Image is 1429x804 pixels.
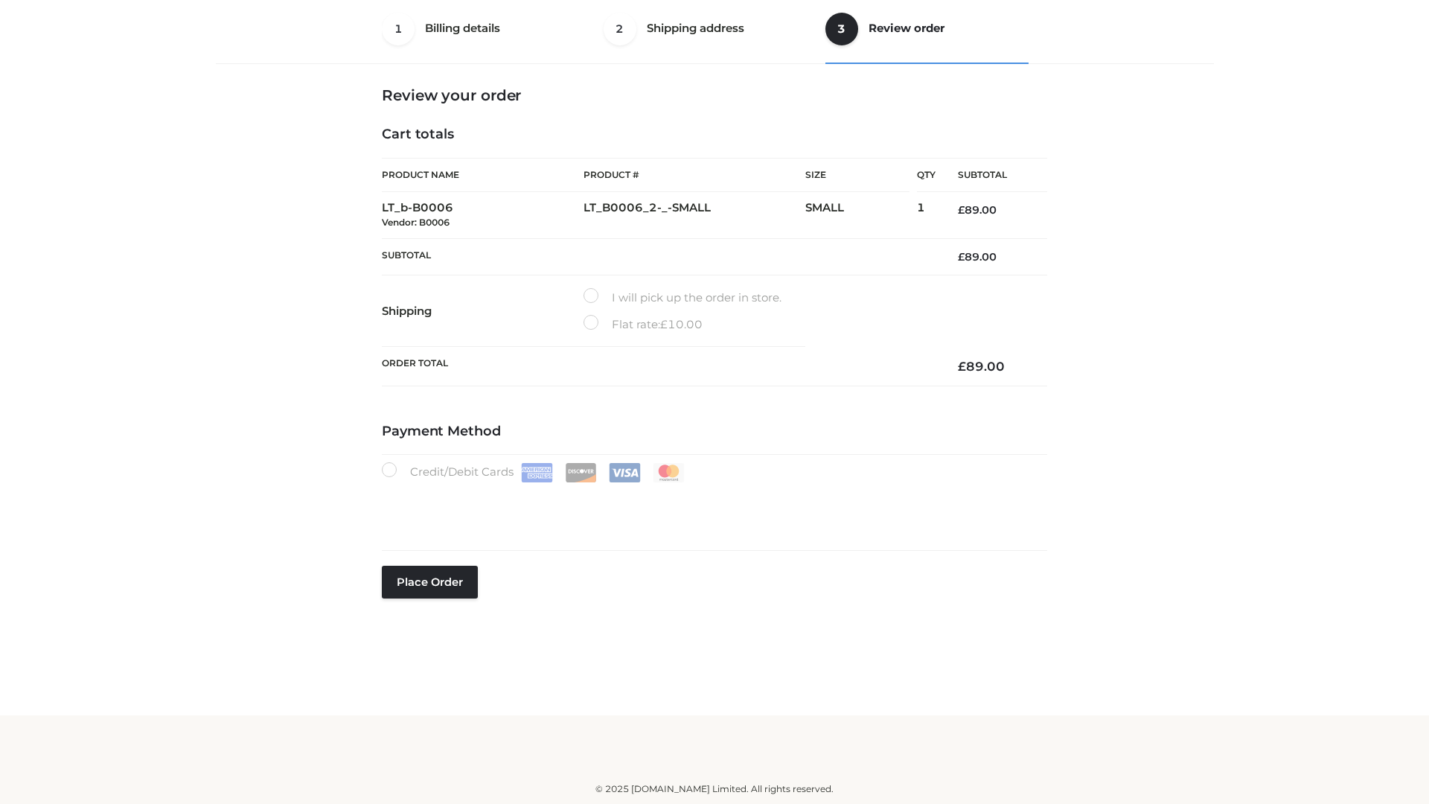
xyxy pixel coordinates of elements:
button: Place order [382,566,478,599]
img: Discover [565,463,597,482]
img: Visa [609,463,641,482]
th: Product # [584,158,805,192]
label: I will pick up the order in store. [584,288,781,307]
span: £ [958,203,965,217]
h4: Payment Method [382,424,1047,440]
iframe: Secure payment input frame [379,479,1044,534]
h3: Review your order [382,86,1047,104]
span: £ [660,317,668,331]
img: Amex [521,463,553,482]
bdi: 89.00 [958,250,997,264]
th: Size [805,159,909,192]
bdi: 89.00 [958,203,997,217]
td: LT_B0006_2-_-SMALL [584,192,805,239]
bdi: 89.00 [958,359,1005,374]
td: 1 [917,192,936,239]
th: Qty [917,158,936,192]
th: Shipping [382,275,584,347]
th: Product Name [382,158,584,192]
th: Subtotal [382,238,936,275]
small: Vendor: B0006 [382,217,450,228]
td: SMALL [805,192,917,239]
th: Subtotal [936,159,1047,192]
span: £ [958,250,965,264]
bdi: 10.00 [660,317,703,331]
div: © 2025 [DOMAIN_NAME] Limited. All rights reserved. [221,782,1208,797]
h4: Cart totals [382,127,1047,143]
img: Mastercard [653,463,685,482]
th: Order Total [382,347,936,386]
span: £ [958,359,966,374]
label: Credit/Debit Cards [382,462,686,482]
label: Flat rate: [584,315,703,334]
td: LT_b-B0006 [382,192,584,239]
